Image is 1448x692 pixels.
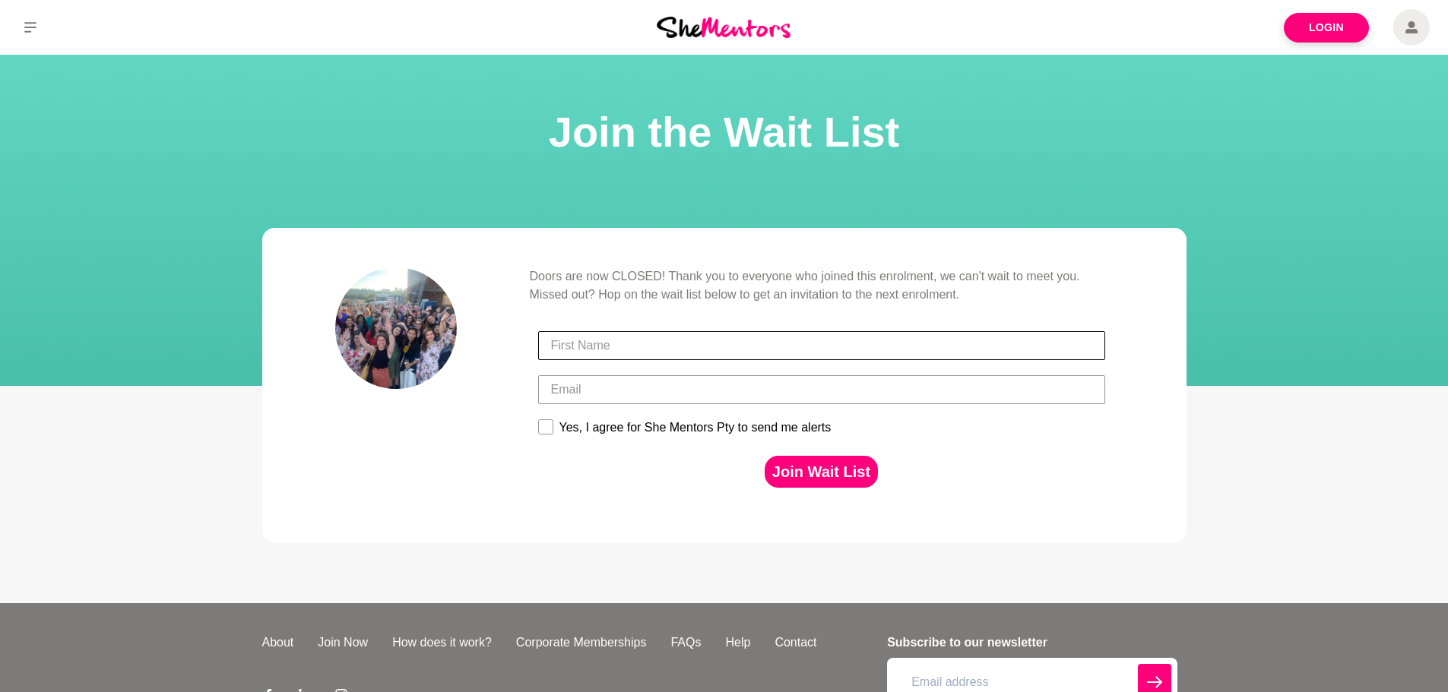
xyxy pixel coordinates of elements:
[887,634,1177,652] h4: Subscribe to our newsletter
[530,267,1114,304] p: Doors are now CLOSED! Thank you to everyone who joined this enrolment, we can't wait to meet you....
[18,103,1430,161] h1: Join the Wait List
[380,634,504,652] a: How does it work?
[762,634,829,652] a: Contact
[765,456,878,488] button: Join Wait List
[538,331,1105,360] input: First Name
[250,634,306,652] a: About
[657,17,791,37] img: She Mentors Logo
[559,421,832,434] div: Yes, I agree for She Mentors Pty to send me alerts
[1284,13,1369,43] a: Login
[504,634,659,652] a: Corporate Memberships
[658,634,713,652] a: FAQs
[306,634,380,652] a: Join Now
[538,375,1105,404] input: Email
[713,634,762,652] a: Help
